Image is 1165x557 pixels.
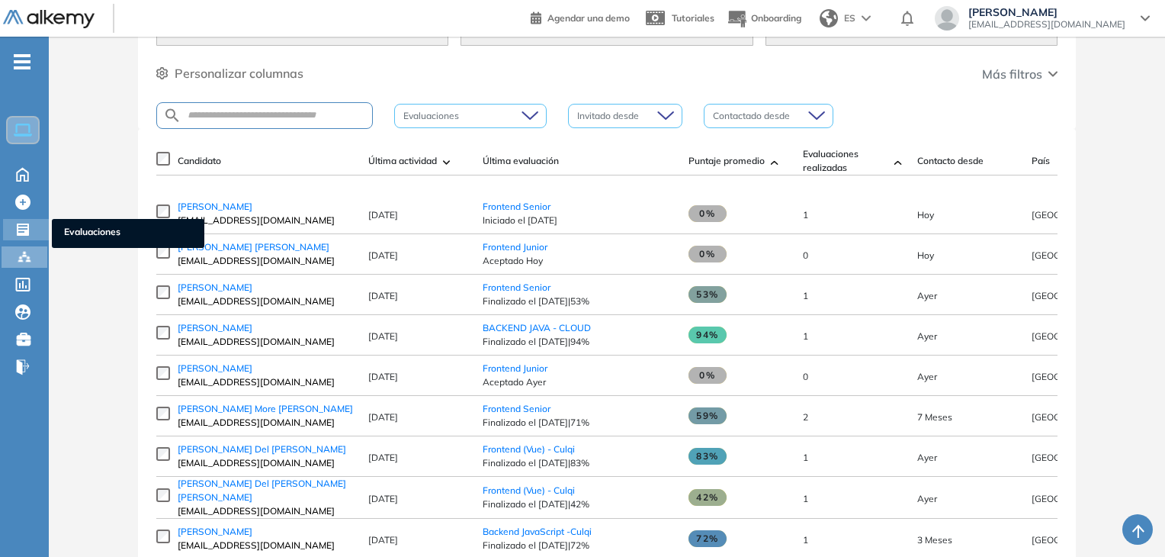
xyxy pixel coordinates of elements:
[803,250,808,261] span: 0
[178,322,252,333] span: [PERSON_NAME]
[483,201,550,212] span: Frontend Senior
[483,497,673,511] span: Finalizado el [DATE] | 42%
[368,534,398,546] span: [DATE]
[483,241,547,253] span: Frontend Junior
[531,8,630,26] a: Agendar una demo
[483,154,559,168] span: Última evaluación
[178,321,353,335] a: [PERSON_NAME]
[178,362,353,375] a: [PERSON_NAME]
[178,214,353,227] span: [EMAIL_ADDRESS][DOMAIN_NAME]
[1032,411,1127,423] span: [GEOGRAPHIC_DATA]
[917,250,934,261] span: 11-sep-2025
[443,160,451,165] img: [missing "en.ARROW_ALT" translation]
[178,504,353,518] span: [EMAIL_ADDRESS][DOMAIN_NAME]
[368,371,398,382] span: [DATE]
[917,209,934,221] span: 11-sep-2025
[483,526,592,537] a: Backend JavaScript -Culqi
[483,456,673,470] span: Finalizado el [DATE] | 83%
[178,402,353,416] a: [PERSON_NAME] More [PERSON_NAME]
[178,282,252,293] span: [PERSON_NAME]
[803,371,808,382] span: 0
[917,493,937,504] span: 10-sep-2025
[178,295,353,308] span: [EMAIL_ADDRESS][DOMAIN_NAME]
[917,371,937,382] span: 10-sep-2025
[483,539,673,552] span: Finalizado el [DATE] | 72%
[178,200,353,214] a: [PERSON_NAME]
[178,443,353,456] a: [PERSON_NAME] Del [PERSON_NAME]
[968,18,1125,31] span: [EMAIL_ADDRESS][DOMAIN_NAME]
[688,530,727,547] span: 72%
[483,335,673,349] span: Finalizado el [DATE] | 94%
[803,290,808,301] span: 1
[688,489,727,506] span: 42%
[368,493,398,504] span: [DATE]
[178,375,353,389] span: [EMAIL_ADDRESS][DOMAIN_NAME]
[917,154,984,168] span: Contacto desde
[156,64,303,82] button: Personalizar columnas
[178,539,353,552] span: [EMAIL_ADDRESS][DOMAIN_NAME]
[483,375,673,389] span: Aceptado Ayer
[178,335,353,349] span: [EMAIL_ADDRESS][DOMAIN_NAME]
[178,477,353,504] a: [PERSON_NAME] Del [PERSON_NAME] [PERSON_NAME]
[688,246,727,262] span: 0%
[688,367,727,384] span: 0%
[483,416,673,430] span: Finalizado el [DATE] | 71%
[178,525,353,539] a: [PERSON_NAME]
[1032,250,1127,261] span: [GEOGRAPHIC_DATA]
[803,147,888,175] span: Evaluaciones realizadas
[982,65,1057,83] button: Más filtros
[844,11,855,25] span: ES
[483,403,550,414] a: Frontend Senior
[178,154,221,168] span: Candidato
[982,65,1042,83] span: Más filtros
[688,154,765,168] span: Puntaje promedio
[894,160,902,165] img: [missing "en.ARROW_ALT" translation]
[178,416,353,430] span: [EMAIL_ADDRESS][DOMAIN_NAME]
[1032,371,1127,382] span: [GEOGRAPHIC_DATA]
[368,154,437,168] span: Última actividad
[1032,493,1127,504] span: [GEOGRAPHIC_DATA]
[178,240,353,254] a: [PERSON_NAME] [PERSON_NAME]
[483,254,673,268] span: Aceptado Hoy
[968,6,1125,18] span: [PERSON_NAME]
[727,2,801,35] button: Onboarding
[175,64,303,82] span: Personalizar columnas
[178,362,252,374] span: [PERSON_NAME]
[862,15,871,21] img: arrow
[483,443,575,455] a: Frontend (Vue) - Culqi
[368,330,398,342] span: [DATE]
[368,411,398,423] span: [DATE]
[1032,330,1127,342] span: [GEOGRAPHIC_DATA]
[672,12,714,24] span: Tutoriales
[803,493,808,504] span: 1
[178,254,353,268] span: [EMAIL_ADDRESS][DOMAIN_NAME]
[483,485,575,496] a: Frontend (Vue) - Culqi
[178,241,329,253] span: [PERSON_NAME] [PERSON_NAME]
[688,448,727,465] span: 83%
[178,478,346,503] span: [PERSON_NAME] Del [PERSON_NAME] [PERSON_NAME]
[917,290,937,301] span: 10-sep-2025
[163,106,181,125] img: SEARCH_ALT
[178,456,353,470] span: [EMAIL_ADDRESS][DOMAIN_NAME]
[178,403,353,414] span: [PERSON_NAME] More [PERSON_NAME]
[917,330,937,342] span: 10-sep-2025
[483,282,550,293] a: Frontend Senior
[688,205,727,222] span: 0%
[483,214,673,227] span: Iniciado el [DATE]
[688,327,727,343] span: 94%
[64,225,192,242] span: Evaluaciones
[14,60,30,63] i: -
[368,209,398,221] span: [DATE]
[178,281,353,295] a: [PERSON_NAME]
[688,286,727,303] span: 53%
[483,362,547,374] span: Frontend Junior
[1032,209,1127,221] span: [GEOGRAPHIC_DATA]
[483,322,591,333] span: BACKEND JAVA - CLOUD
[178,443,346,455] span: [PERSON_NAME] Del [PERSON_NAME]
[1032,452,1127,463] span: [GEOGRAPHIC_DATA]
